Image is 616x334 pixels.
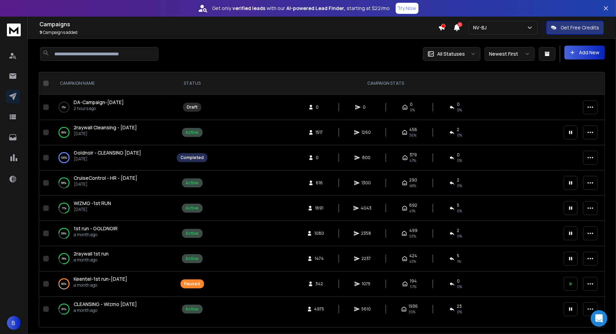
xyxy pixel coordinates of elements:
span: 35 % [409,309,416,315]
span: 800 [362,155,370,160]
span: 0 % [457,208,462,214]
td: 78%2raywall 1st runa month ago [52,246,173,271]
p: a month ago [74,282,127,288]
span: 41 % [410,208,416,214]
p: 0 % [62,104,66,111]
span: 1 [458,22,462,27]
span: 0 [410,102,413,107]
span: 5 [457,203,459,208]
span: 2 [457,177,459,183]
th: STATUS [173,72,212,95]
span: 36 % [410,132,417,138]
button: Try Now [396,3,419,14]
p: a month ago [74,308,137,313]
div: Active [186,205,199,211]
span: 1075 [362,281,371,287]
span: 1 % [457,259,461,264]
span: 342 [315,281,323,287]
span: 194 [410,278,417,284]
span: 5 [457,253,459,259]
span: 0 % [457,284,462,289]
button: Newest First [485,47,535,61]
span: 0 % [457,309,462,315]
span: 0 [363,104,370,110]
a: 1st run - GOLDNOIR [74,225,118,232]
p: a month ago [74,232,118,238]
span: 0 [316,104,323,110]
span: 379 [410,152,417,158]
span: DA-Campaign-[DATE] [74,99,124,105]
span: 616 [316,180,323,186]
span: 424 [410,253,417,259]
span: 9 [39,29,42,35]
span: 1936 [409,304,418,309]
span: 0 [316,155,323,160]
span: 2237 [362,256,371,261]
span: 290 [410,177,417,183]
div: Open Intercom Messenger [591,310,607,327]
span: 0 % [457,132,462,138]
div: Active [186,306,199,312]
p: 100 % [61,154,67,161]
p: Campaigns added [39,30,438,35]
div: Paused [184,281,200,287]
span: 0% [410,107,415,113]
p: [DATE] [74,182,137,187]
td: 99%2raywall Cleansing - [DATE][DATE] [52,120,173,145]
p: Get Free Credits [561,24,599,31]
td: 68%CruiseControl - HR - [DATE][DATE] [52,170,173,196]
span: 1080 [314,231,324,236]
a: Goldnoir - CLEANSING [DATE] [74,149,141,156]
p: 68 % [62,179,67,186]
span: 0 % [457,158,462,163]
p: 81 % [62,306,66,313]
span: 456 [410,127,417,132]
button: B [7,316,21,330]
a: CruiseControl - HR - [DATE] [74,175,137,182]
p: 2 hours ago [74,106,124,111]
button: Get Free Credits [546,21,604,35]
button: Add New [564,46,605,59]
span: 4043 [361,205,372,211]
img: logo [7,24,21,36]
p: All Statuses [437,50,465,57]
p: Try Now [398,5,416,12]
td: 81%CLEANSING - Wizmo [DATE]a month ago [52,297,173,322]
span: 2raywall 1st run [74,250,109,257]
span: 2358 [361,231,371,236]
span: 0% [457,107,462,113]
td: 0%DA-Campaign-[DATE]2 hours ago [52,95,173,120]
span: 1300 [362,180,371,186]
th: CAMPAIGN STATS [212,72,560,95]
p: [DATE] [74,131,137,137]
span: 2 [457,127,459,132]
p: 66 % [62,280,67,287]
span: 0 [457,152,460,158]
td: 69%1st run - GOLDNOIRa month ago [52,221,173,246]
span: 1517 [316,130,323,135]
td: 66%Keentel-1st run-[DATE]a month ago [52,271,173,297]
strong: verified leads [233,5,266,12]
span: 4975 [314,306,324,312]
strong: AI-powered Lead Finder, [287,5,346,12]
div: Active [186,180,199,186]
span: 499 [409,228,417,233]
a: CLEANSING - Wizmo [DATE] [74,301,137,308]
div: Completed [181,155,204,160]
span: 5610 [362,306,371,312]
div: Active [186,256,199,261]
a: WIZMO -1st RUN [74,200,111,207]
p: [DATE] [74,156,141,162]
span: 692 [410,203,417,208]
p: NV-BJ [473,24,489,31]
span: 48 % [410,183,416,188]
span: 43 % [410,259,416,264]
span: 0 [457,102,460,107]
span: 57 % [410,284,416,289]
td: 71%WIZMO -1st RUN[DATE] [52,196,173,221]
p: 99 % [62,129,67,136]
span: 0 % [457,183,462,188]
